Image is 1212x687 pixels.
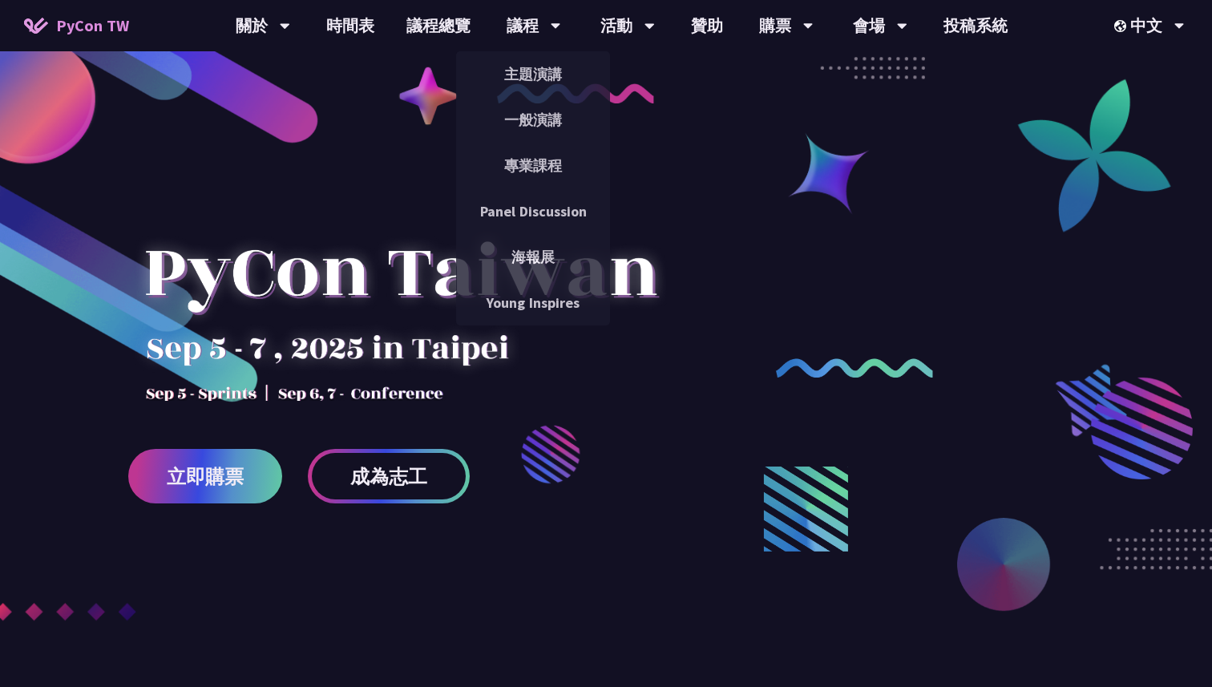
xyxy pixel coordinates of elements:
[24,18,48,34] img: Home icon of PyCon TW 2025
[56,14,129,38] span: PyCon TW
[456,238,610,276] a: 海報展
[776,358,934,378] img: curly-2.e802c9f.png
[456,147,610,184] a: 專業課程
[128,449,282,503] a: 立即購票
[8,6,145,46] a: PyCon TW
[167,467,244,487] span: 立即購票
[456,284,610,321] a: Young Inspires
[456,55,610,93] a: 主題演講
[456,101,610,139] a: 一般演講
[1114,20,1130,32] img: Locale Icon
[308,449,470,503] a: 成為志工
[456,192,610,230] a: Panel Discussion
[350,467,427,487] span: 成為志工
